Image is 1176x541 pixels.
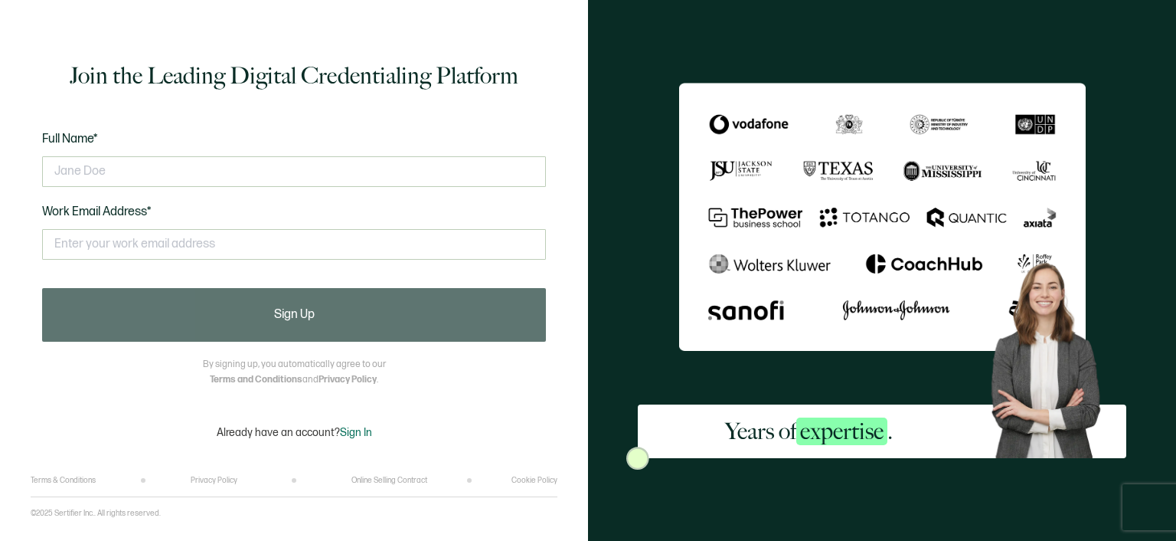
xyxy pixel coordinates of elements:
h1: Join the Leading Digital Credentialing Platform [70,61,518,91]
img: Sertifier Signup - Years of <span class="strong-h">expertise</span>. [679,83,1086,351]
span: Work Email Address* [42,205,152,219]
img: Sertifier Signup - Years of <span class="strong-h">expertise</span>. Hero [979,253,1125,458]
a: Privacy Policy [191,476,237,485]
button: Sign Up [42,288,546,342]
span: Full Name* [42,132,98,146]
p: ©2025 Sertifier Inc.. All rights reserved. [31,509,161,518]
h2: Years of . [725,416,893,447]
a: Cookie Policy [511,476,557,485]
a: Privacy Policy [318,374,377,385]
img: Sertifier Signup [626,447,649,470]
input: Jane Doe [42,156,546,187]
p: Already have an account? [217,426,372,439]
span: Sign Up [274,309,315,321]
a: Terms & Conditions [31,476,96,485]
span: Sign In [340,426,372,439]
a: Terms and Conditions [210,374,302,385]
input: Enter your work email address [42,229,546,260]
p: By signing up, you automatically agree to our and . [203,357,386,388]
a: Online Selling Contract [351,476,427,485]
span: expertise [796,418,887,445]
